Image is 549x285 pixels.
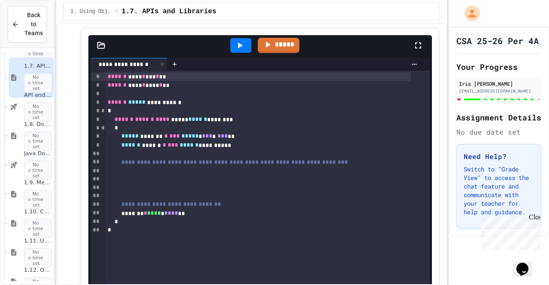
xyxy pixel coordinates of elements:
span: 1.12. Objects - Instances of Classes [24,267,52,274]
div: Iris [PERSON_NAME] [459,80,539,87]
button: Back to Teams [8,6,47,42]
span: Java Documentation with Comments - Topic 1.8 [24,150,52,157]
h1: CSA 25-26 Per 4A [456,35,539,47]
div: [EMAIL_ADDRESS][DOMAIN_NAME] [459,88,539,94]
h3: Need Help? [464,151,534,162]
span: 1.10. Calling Class Methods [24,208,52,216]
span: No time set [24,73,52,93]
div: My Account [455,3,482,23]
span: 1. Using Objects and Methods [70,8,112,15]
p: Switch to "Grade View" to access the chat feature and communicate with your teacher for help and ... [464,165,534,216]
span: API and Libraries - Topic 1.7 [24,92,52,99]
span: 1.11. Using the Math Class [24,237,52,245]
span: Back to Teams [24,11,43,38]
span: No time set [24,44,52,64]
iframe: chat widget [478,213,540,250]
div: Chat with us now!Close [3,3,59,54]
span: No time set [24,219,52,239]
span: 1.8. Documentation with Comments and Preconditions [24,121,52,128]
span: No time set [24,132,52,151]
span: No time set [24,190,52,210]
span: 1.9. Method Signatures [24,179,52,186]
h2: Assignment Details [456,111,541,123]
span: No time set [24,161,52,180]
iframe: chat widget [513,251,540,276]
div: No due date set [456,127,541,137]
span: 1.7. APIs and Libraries [121,6,216,17]
h2: Your Progress [456,61,541,73]
span: No time set [24,248,52,268]
span: 1.7. APIs and Libraries [24,63,52,70]
span: No time set [24,102,52,122]
span: / [115,8,118,15]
